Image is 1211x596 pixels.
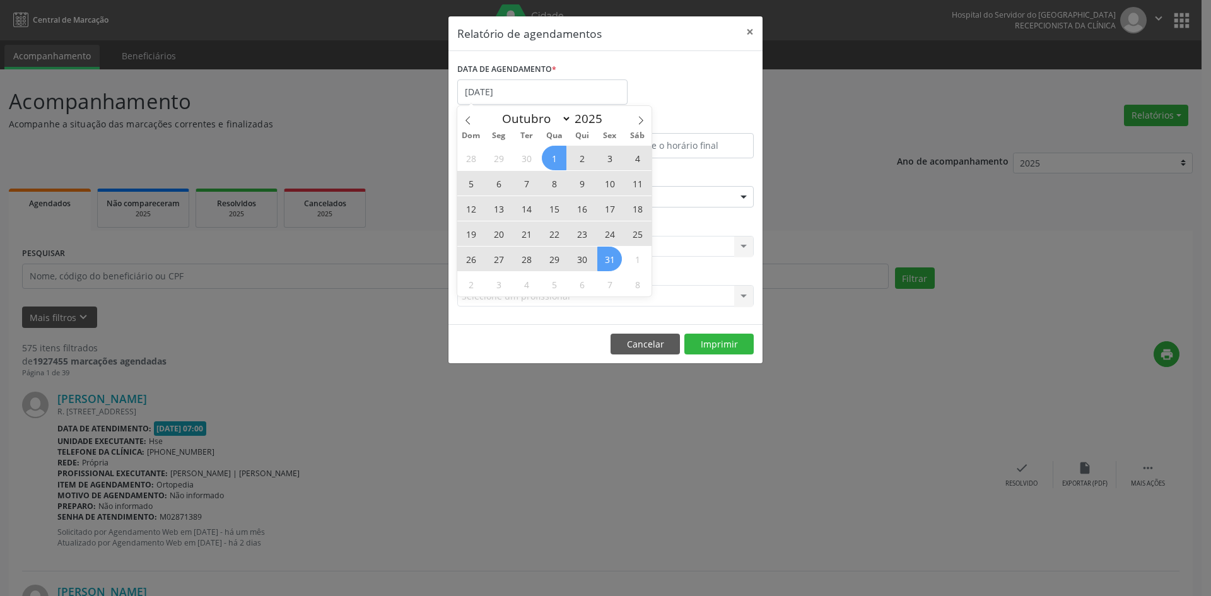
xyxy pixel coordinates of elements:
[485,132,513,140] span: Seg
[597,272,622,296] span: Novembro 7, 2025
[542,272,566,296] span: Novembro 5, 2025
[496,110,571,127] select: Month
[486,247,511,271] span: Outubro 27, 2025
[625,171,650,196] span: Outubro 11, 2025
[597,221,622,246] span: Outubro 24, 2025
[457,79,628,105] input: Selecione uma data ou intervalo
[597,196,622,221] span: Outubro 17, 2025
[514,272,539,296] span: Novembro 4, 2025
[486,146,511,170] span: Setembro 29, 2025
[459,146,483,170] span: Setembro 28, 2025
[624,132,652,140] span: Sáb
[459,171,483,196] span: Outubro 5, 2025
[459,196,483,221] span: Outubro 12, 2025
[625,247,650,271] span: Novembro 1, 2025
[514,196,539,221] span: Outubro 14, 2025
[514,247,539,271] span: Outubro 28, 2025
[625,221,650,246] span: Outubro 25, 2025
[597,146,622,170] span: Outubro 3, 2025
[571,110,613,127] input: Year
[542,247,566,271] span: Outubro 29, 2025
[597,247,622,271] span: Outubro 31, 2025
[457,25,602,42] h5: Relatório de agendamentos
[513,132,541,140] span: Ter
[568,132,596,140] span: Qui
[570,221,594,246] span: Outubro 23, 2025
[486,221,511,246] span: Outubro 20, 2025
[570,171,594,196] span: Outubro 9, 2025
[542,146,566,170] span: Outubro 1, 2025
[542,196,566,221] span: Outubro 15, 2025
[570,146,594,170] span: Outubro 2, 2025
[625,272,650,296] span: Novembro 8, 2025
[459,272,483,296] span: Novembro 2, 2025
[596,132,624,140] span: Sex
[514,171,539,196] span: Outubro 7, 2025
[625,146,650,170] span: Outubro 4, 2025
[570,272,594,296] span: Novembro 6, 2025
[684,334,754,355] button: Imprimir
[611,334,680,355] button: Cancelar
[459,247,483,271] span: Outubro 26, 2025
[459,221,483,246] span: Outubro 19, 2025
[609,114,754,133] label: ATÉ
[457,60,556,79] label: DATA DE AGENDAMENTO
[457,132,485,140] span: Dom
[737,16,763,47] button: Close
[625,196,650,221] span: Outubro 18, 2025
[486,171,511,196] span: Outubro 6, 2025
[542,221,566,246] span: Outubro 22, 2025
[597,171,622,196] span: Outubro 10, 2025
[542,171,566,196] span: Outubro 8, 2025
[486,272,511,296] span: Novembro 3, 2025
[570,247,594,271] span: Outubro 30, 2025
[514,221,539,246] span: Outubro 21, 2025
[486,196,511,221] span: Outubro 13, 2025
[609,133,754,158] input: Selecione o horário final
[514,146,539,170] span: Setembro 30, 2025
[570,196,594,221] span: Outubro 16, 2025
[541,132,568,140] span: Qua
